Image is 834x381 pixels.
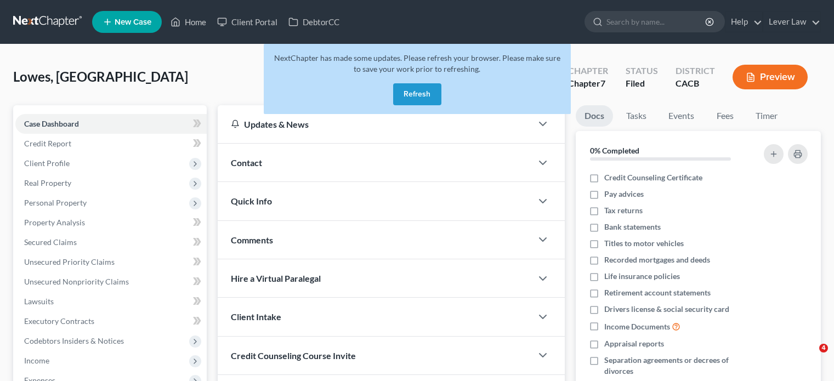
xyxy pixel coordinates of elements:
span: Unsecured Priority Claims [24,257,115,266]
span: Income Documents [604,321,670,332]
a: Lever Law [763,12,820,32]
a: Secured Claims [15,232,207,252]
span: Client Profile [24,158,70,168]
span: Contact [231,157,262,168]
a: Events [660,105,703,127]
a: Credit Report [15,134,207,153]
span: Client Intake [231,311,281,322]
span: Titles to motor vehicles [604,238,684,249]
a: Property Analysis [15,213,207,232]
span: Unsecured Nonpriority Claims [24,277,129,286]
div: Chapter [568,77,608,90]
strong: 0% Completed [590,146,639,155]
span: Comments [231,235,273,245]
span: Property Analysis [24,218,85,227]
a: Timer [747,105,786,127]
span: Case Dashboard [24,119,79,128]
span: 7 [600,78,605,88]
a: Tasks [617,105,655,127]
button: Refresh [393,83,441,105]
span: Lawsuits [24,297,54,306]
span: Secured Claims [24,237,77,247]
div: Chapter [568,65,608,77]
a: DebtorCC [283,12,345,32]
a: Lawsuits [15,292,207,311]
a: Case Dashboard [15,114,207,134]
span: Appraisal reports [604,338,664,349]
span: Pay advices [604,189,644,200]
span: Income [24,356,49,365]
a: Client Portal [212,12,283,32]
a: Fees [707,105,742,127]
span: New Case [115,18,151,26]
a: Docs [576,105,613,127]
a: Home [165,12,212,32]
span: Hire a Virtual Paralegal [231,273,321,283]
span: Separation agreements or decrees of divorces [604,355,750,377]
input: Search by name... [606,12,707,32]
span: Drivers license & social security card [604,304,729,315]
div: Status [626,65,658,77]
span: Quick Info [231,196,272,206]
a: Executory Contracts [15,311,207,331]
span: Recorded mortgages and deeds [604,254,710,265]
span: Credit Counseling Certificate [604,172,702,183]
span: Retirement account statements [604,287,711,298]
span: NextChapter has made some updates. Please refresh your browser. Please make sure to save your wor... [274,53,560,73]
span: Tax returns [604,205,643,216]
a: Unsecured Priority Claims [15,252,207,272]
span: Life insurance policies [604,271,680,282]
div: Filed [626,77,658,90]
span: Executory Contracts [24,316,94,326]
a: Help [725,12,762,32]
iframe: Intercom live chat [797,344,823,370]
span: Bank statements [604,221,661,232]
span: Credit Report [24,139,71,148]
div: Updates & News [231,118,519,130]
button: Preview [733,65,808,89]
span: 4 [819,344,828,352]
div: CACB [676,77,715,90]
span: Codebtors Insiders & Notices [24,336,124,345]
a: Unsecured Nonpriority Claims [15,272,207,292]
span: Credit Counseling Course Invite [231,350,356,361]
div: District [676,65,715,77]
span: Real Property [24,178,71,187]
span: Personal Property [24,198,87,207]
span: Lowes, [GEOGRAPHIC_DATA] [13,69,188,84]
